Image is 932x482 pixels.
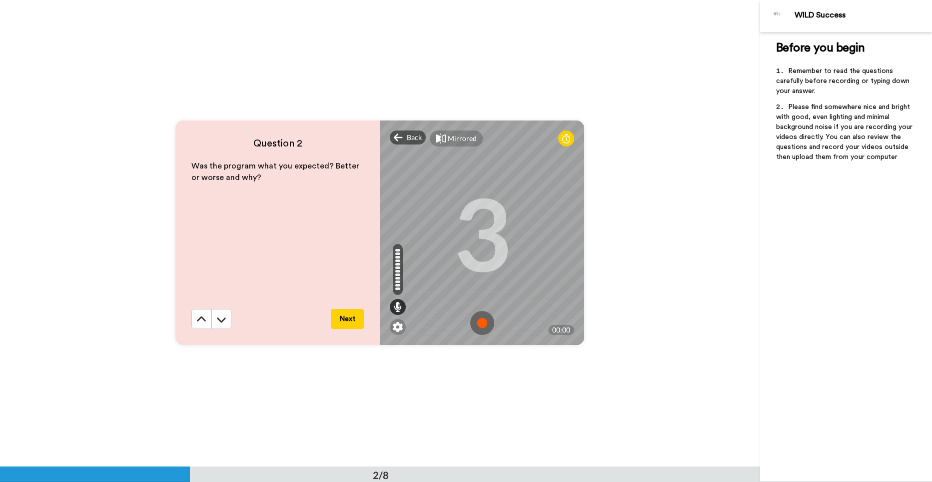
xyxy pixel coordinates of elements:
h4: Question 2 [191,136,364,150]
div: 3 [453,195,511,270]
img: ic_gear.svg [393,322,403,332]
img: Profile Image [766,4,790,28]
span: Was the program what you expected? Better or worse and why? [191,162,361,181]
div: WILD Success [795,10,932,20]
span: Please find somewhere nice and bright with good, even lighting and minimal background noise if yo... [776,103,915,160]
div: Mirrored [448,133,477,143]
span: Remember to read the questions carefully before recording or typing down your answer. [776,67,912,94]
div: Back [390,130,426,144]
div: 00:00 [548,325,574,335]
div: 2/8 [357,468,405,482]
img: ic_record_start.svg [470,311,494,335]
button: Next [331,309,364,329]
span: Back [407,132,422,142]
span: Before you begin [776,42,865,54]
